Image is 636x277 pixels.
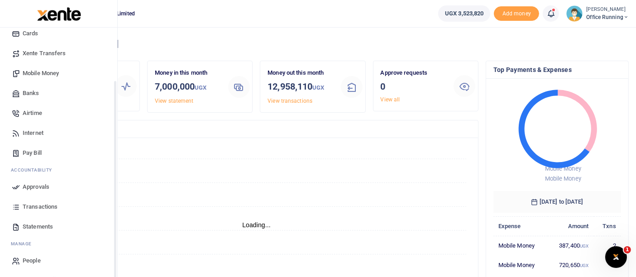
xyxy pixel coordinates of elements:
a: Mobile Money [7,63,110,83]
span: Xente Transfers [23,49,66,58]
a: View all [381,96,400,103]
li: Wallet ballance [435,5,494,22]
a: View statement [155,98,193,104]
small: UGX [580,244,588,248]
a: Approvals [7,177,110,197]
span: Internet [23,129,43,138]
th: Expense [493,217,548,236]
a: Pay Bill [7,143,110,163]
h4: Transactions Overview [42,124,471,134]
span: Add money [494,6,539,21]
a: Cards [7,24,110,43]
a: Statements [7,217,110,237]
span: Cards [23,29,38,38]
iframe: Intercom live chat [605,246,627,268]
a: Airtime [7,103,110,123]
a: Banks [7,83,110,103]
small: UGX [580,263,588,268]
a: UGX 3,523,820 [438,5,490,22]
span: anage [15,240,32,247]
a: Transactions [7,197,110,217]
span: Mobile Money [23,69,59,78]
img: logo-large [37,7,81,21]
small: [PERSON_NAME] [586,6,629,14]
span: countability [18,167,52,173]
th: Amount [548,217,594,236]
span: Mobile Money [545,175,581,182]
small: UGX [195,84,206,91]
img: profile-user [566,5,583,22]
p: Approve requests [381,68,446,78]
td: 1 [594,256,621,275]
span: Mobile Money [545,165,581,172]
li: M [7,237,110,251]
a: Add money [494,10,539,16]
h3: 7,000,000 [155,80,220,95]
a: View transactions [268,98,312,104]
span: Airtime [23,109,42,118]
text: Loading... [242,221,271,229]
li: Toup your wallet [494,6,539,21]
td: 387,400 [548,236,594,256]
span: People [23,256,41,265]
span: Approvals [23,182,49,191]
p: Money out this month [268,68,333,78]
td: Mobile Money [493,236,548,256]
span: Statements [23,222,53,231]
span: Banks [23,89,39,98]
span: Pay Bill [23,148,42,158]
a: profile-user [PERSON_NAME] Office Running [566,5,629,22]
th: Txns [594,217,621,236]
span: UGX 3,523,820 [445,9,483,18]
span: 1 [624,246,631,253]
h6: [DATE] to [DATE] [493,191,621,213]
span: Transactions [23,202,57,211]
h3: 0 [381,80,446,93]
h3: 12,958,110 [268,80,333,95]
span: Office Running [586,13,629,21]
a: Xente Transfers [7,43,110,63]
td: 2 [594,236,621,256]
h4: Top Payments & Expenses [493,65,621,75]
a: logo-small logo-large logo-large [36,10,81,17]
td: Mobile Money [493,256,548,275]
td: 720,650 [548,256,594,275]
p: Money in this month [155,68,220,78]
a: Internet [7,123,110,143]
a: People [7,251,110,271]
li: Ac [7,163,110,177]
h4: Hello [PERSON_NAME] [34,39,629,49]
small: UGX [312,84,324,91]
